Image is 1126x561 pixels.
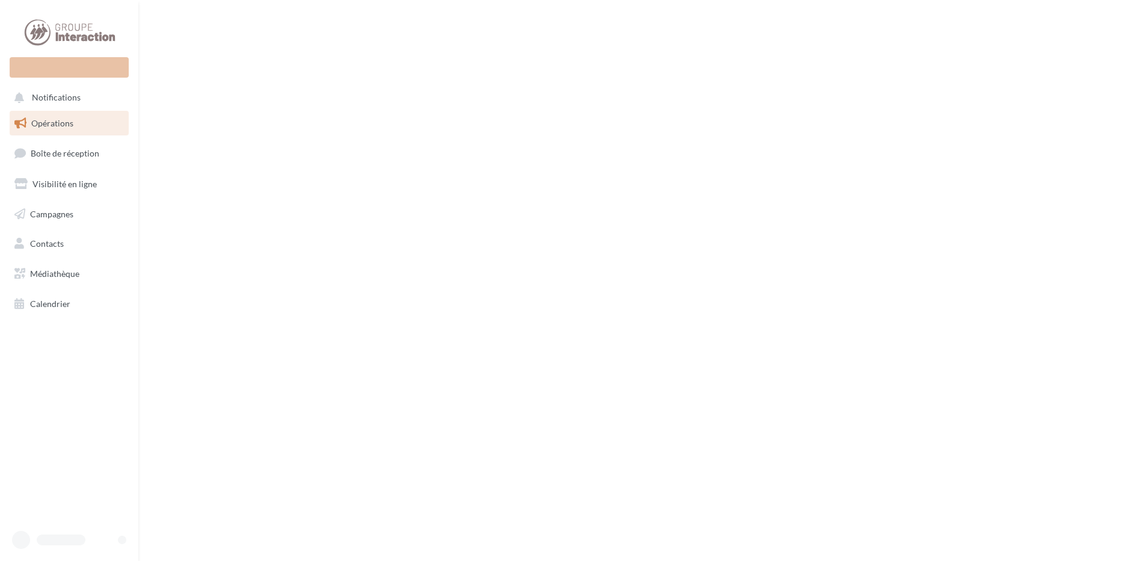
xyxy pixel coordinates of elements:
a: Médiathèque [7,261,131,287]
span: Notifications [32,93,81,103]
a: Opérations [7,111,131,136]
span: Campagnes [30,208,73,219]
a: Visibilité en ligne [7,172,131,197]
a: Boîte de réception [7,140,131,166]
a: Calendrier [7,291,131,317]
span: Opérations [31,118,73,128]
div: Nouvelle campagne [10,57,129,78]
span: Calendrier [30,299,70,309]
a: Contacts [7,231,131,256]
span: Visibilité en ligne [32,179,97,189]
span: Contacts [30,238,64,249]
a: Campagnes [7,202,131,227]
span: Médiathèque [30,268,79,279]
span: Boîte de réception [31,148,99,158]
